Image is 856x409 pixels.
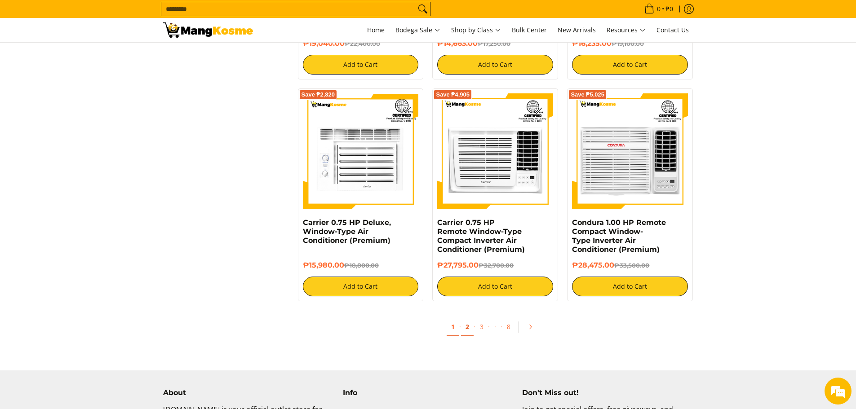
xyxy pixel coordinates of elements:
a: Home [363,18,389,42]
div: Chat with us now [47,50,151,62]
h6: ₱19,040.00 [303,39,419,48]
h6: ₱16,235.00 [572,39,688,48]
a: Contact Us [652,18,693,42]
h4: Info [343,388,514,397]
span: · [488,322,490,331]
del: ₱19,100.00 [612,40,644,47]
button: Search [416,2,430,16]
del: ₱18,800.00 [344,262,379,269]
button: Add to Cart [572,55,688,75]
span: 0 [656,6,662,12]
a: Bodega Sale [391,18,445,42]
a: 1 [447,318,459,336]
span: Save ₱4,905 [436,92,470,97]
h6: ₱27,795.00 [437,261,553,270]
span: We're online! [52,113,124,204]
span: New Arrivals [558,26,596,34]
button: Add to Cart [437,55,553,75]
img: Condura 1.00 HP Remote Compact Window-Type Inverter Air Conditioner (Premium) [572,93,688,209]
span: • [642,4,676,14]
span: · [474,322,475,331]
img: Carrier 0.75 HP Deluxe, Window-Type Air Conditioner (Premium) [303,93,419,209]
span: Contact Us [656,26,689,34]
img: Bodega Sale Aircon l Mang Kosme: Home Appliances Warehouse Sale [163,22,253,38]
span: · [459,322,461,331]
span: Resources [607,25,646,36]
del: ₱22,400.00 [345,40,380,47]
h6: ₱15,980.00 [303,261,419,270]
button: Add to Cart [437,277,553,296]
h6: ₱14,663.00 [437,39,553,48]
span: Home [367,26,385,34]
del: ₱33,500.00 [614,262,649,269]
h6: ₱28,475.00 [572,261,688,270]
textarea: Type your message and hit 'Enter' [4,245,171,277]
span: · [501,322,502,331]
span: Shop by Class [451,25,501,36]
del: ₱32,700.00 [479,262,514,269]
nav: Main Menu [262,18,693,42]
span: ₱0 [664,6,674,12]
del: ₱17,250.00 [478,40,510,47]
span: Bulk Center [512,26,547,34]
a: Shop by Class [447,18,506,42]
a: New Arrivals [553,18,600,42]
span: Save ₱2,820 [302,92,335,97]
a: Carrier 0.75 HP Deluxe, Window-Type Air Conditioner (Premium) [303,218,391,245]
a: Carrier 0.75 HP Remote Window-Type Compact Inverter Air Conditioner (Premium) [437,218,525,254]
h4: Don't Miss out! [522,388,693,397]
ul: Pagination [293,315,698,343]
img: Carrier 0.75 HP Remote Window-Type Compact Inverter Air Conditioner (Premium) [437,93,553,209]
button: Add to Cart [303,55,419,75]
span: Bodega Sale [395,25,440,36]
span: Save ₱5,025 [571,92,604,97]
h4: About [163,388,334,397]
button: Add to Cart [572,277,688,296]
a: Bulk Center [507,18,551,42]
button: Add to Cart [303,277,419,296]
a: 8 [502,318,515,335]
a: Condura 1.00 HP Remote Compact Window-Type Inverter Air Conditioner (Premium) [572,218,666,254]
a: Resources [602,18,650,42]
div: Minimize live chat window [147,4,169,26]
span: · [490,318,501,335]
a: 2 [461,318,474,336]
a: 3 [475,318,488,335]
